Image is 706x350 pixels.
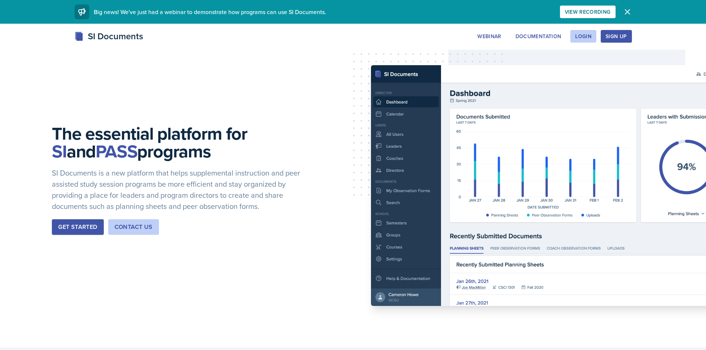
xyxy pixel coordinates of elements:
div: Sign Up [606,33,627,39]
span: Big news! We've just had a webinar to demonstrate how programs can use SI Documents. [94,8,326,16]
div: Login [575,33,591,39]
div: View Recording [565,9,611,15]
div: Get Started [58,223,97,231]
button: Contact Us [108,219,159,235]
button: Sign Up [601,30,632,43]
button: Documentation [511,30,566,43]
button: Get Started [52,219,103,235]
div: Contact Us [115,223,153,231]
button: Webinar [473,30,506,43]
button: View Recording [560,6,616,18]
button: Login [570,30,596,43]
div: Webinar [477,33,501,39]
div: SI Documents [74,30,143,43]
div: Documentation [516,33,561,39]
